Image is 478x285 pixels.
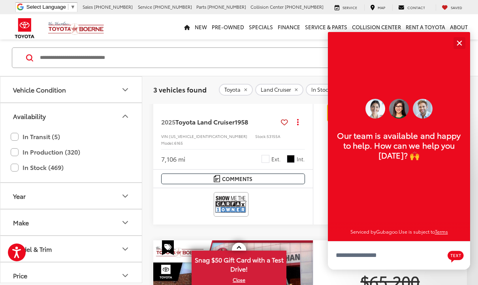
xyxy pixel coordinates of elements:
button: Model & TrimModel & Trim [0,236,143,262]
label: In Stock (469) [11,160,132,174]
span: Toyota Land Cruiser [175,117,235,126]
span: Toyota [224,87,241,93]
img: Operator 1 [389,99,409,119]
div: Price [120,271,130,280]
span: [PHONE_NUMBER] [285,4,324,10]
span: White [262,155,269,163]
div: Vehicle Condition [13,86,66,93]
a: Pre-Owned [209,14,247,40]
span: Land Cruiser [261,87,291,93]
span: [PHONE_NUMBER] [94,4,133,10]
span: dropdown dots [297,119,299,125]
svg: Text [448,250,464,262]
div: Make [120,218,130,227]
span: Sales [83,4,93,10]
button: YearYear [0,183,143,209]
button: Vehicle ConditionVehicle Condition [0,77,143,102]
p: Our team is available and happy to help. How can we help you [DATE]? 🙌 [336,130,462,160]
span: Comments [222,175,252,183]
span: Ext. [271,155,281,163]
img: Vic Vaughan Toyota of Boerne [48,21,104,35]
button: remove Land%20Cruiser [255,84,303,96]
span: [PHONE_NUMBER] [207,4,246,10]
label: In Production (320) [11,145,132,159]
a: Terms [435,228,448,235]
button: MakeMake [0,210,143,235]
div: Model & Trim [13,245,52,253]
img: Toyota [10,15,40,41]
span: ▼ [70,4,75,10]
a: Value Your Trade [327,104,453,122]
span: Snag $50 Gift Card with a Test Drive! [192,251,286,276]
a: Select Language​ [26,4,75,10]
img: Operator 3 [413,99,433,119]
button: Comments [161,174,305,184]
div: Availability [120,111,130,121]
img: Comments [214,175,220,182]
span: 2025 [161,117,175,126]
a: Service & Parts: Opens in a new tab [303,14,350,40]
a: New [192,14,209,40]
label: In Transit (5) [11,130,132,143]
a: My Saved Vehicles [436,4,468,11]
span: Service [138,4,152,10]
span: VIN: [161,133,169,139]
span: [PHONE_NUMBER] [153,4,192,10]
button: remove Toyota [219,84,253,96]
a: Home [182,14,192,40]
div: Availability [13,112,46,120]
span: Stock: [255,133,267,139]
span: 53155A [267,133,280,139]
span: Collision Center [250,4,284,10]
span: Select Language [26,4,66,10]
span: [US_VEHICLE_IDENTIFICATION_NUMBER] [169,133,247,139]
a: Gubagoo. [376,228,399,235]
span: Map [378,5,385,10]
span: 1958 [235,117,248,126]
div: Model & Trim [120,244,130,254]
div: Make [13,219,29,226]
span: Service [343,5,357,10]
button: Close [451,34,468,51]
span: Use is subject to [399,228,435,235]
a: Service [329,4,363,11]
a: Finance [275,14,303,40]
span: Saved [451,5,462,10]
button: remove 1 [306,84,343,96]
span: Contact [407,5,425,10]
img: CarFax One Owner [215,194,247,215]
textarea: Type your message [328,241,470,270]
span: Black [287,155,295,163]
span: In Stock [311,87,331,93]
div: Vehicle Condition [120,85,130,94]
a: About [448,14,470,40]
span: 6165 [174,140,183,146]
button: AvailabilityAvailability [0,103,143,129]
a: Collision Center [350,14,403,40]
a: Contact [392,4,431,11]
span: Int. [297,155,305,163]
a: Map [364,4,391,11]
span: Special [162,240,174,255]
div: Year [13,192,26,200]
span: Parts [196,4,206,10]
span: 3 vehicles found [153,85,207,94]
input: Search by Make, Model, or Keyword [39,48,416,67]
button: Actions [291,115,305,129]
a: Specials [247,14,275,40]
span: Serviced by [350,228,376,235]
a: Rent a Toyota [403,14,448,40]
img: Operator 2 [365,99,385,119]
button: Chat with SMS [445,247,466,264]
a: 2025Toyota Land Cruiser1958 [161,117,278,126]
div: 7,106 mi [161,155,185,164]
span: Model: [161,140,174,146]
div: Year [120,191,130,201]
div: Price [13,272,27,279]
